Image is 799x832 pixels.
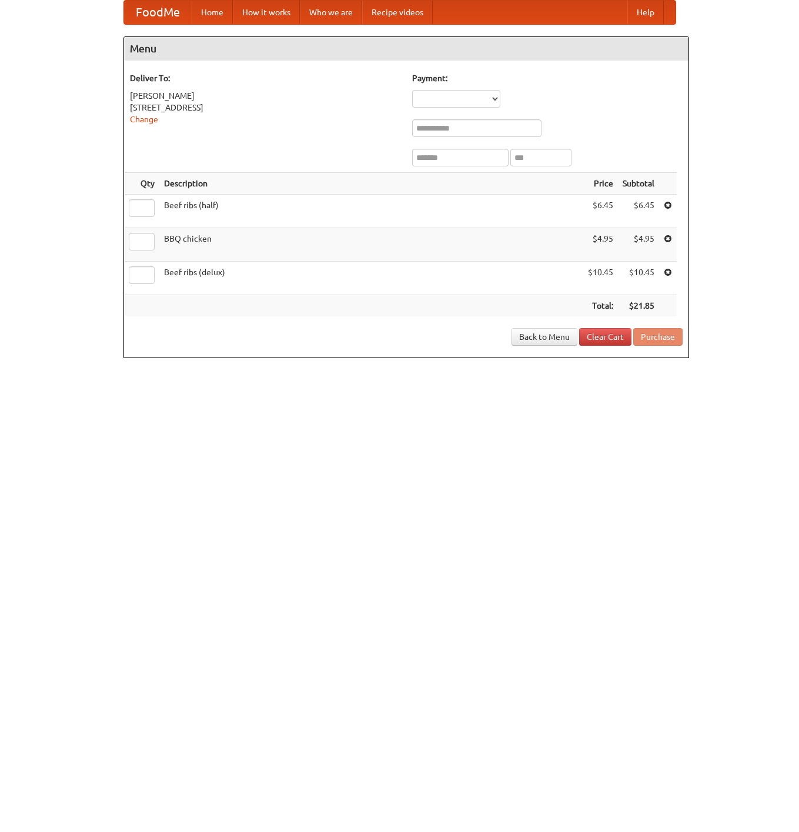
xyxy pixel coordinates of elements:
[159,262,583,295] td: Beef ribs (delux)
[627,1,664,24] a: Help
[633,328,683,346] button: Purchase
[412,72,683,84] h5: Payment:
[618,195,659,228] td: $6.45
[159,173,583,195] th: Description
[124,1,192,24] a: FoodMe
[583,262,618,295] td: $10.45
[233,1,300,24] a: How it works
[583,195,618,228] td: $6.45
[618,262,659,295] td: $10.45
[512,328,577,346] a: Back to Menu
[130,90,400,102] div: [PERSON_NAME]
[130,115,158,124] a: Change
[300,1,362,24] a: Who we are
[618,173,659,195] th: Subtotal
[124,37,688,61] h4: Menu
[583,228,618,262] td: $4.95
[618,228,659,262] td: $4.95
[192,1,233,24] a: Home
[618,295,659,317] th: $21.85
[130,72,400,84] h5: Deliver To:
[583,295,618,317] th: Total:
[583,173,618,195] th: Price
[579,328,631,346] a: Clear Cart
[130,102,400,113] div: [STREET_ADDRESS]
[362,1,433,24] a: Recipe videos
[159,195,583,228] td: Beef ribs (half)
[159,228,583,262] td: BBQ chicken
[124,173,159,195] th: Qty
